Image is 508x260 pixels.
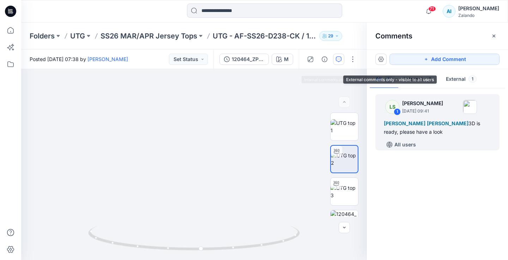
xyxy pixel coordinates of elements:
[443,5,455,18] div: AI
[468,75,477,83] span: 1
[394,140,416,149] p: All users
[319,54,330,65] button: Details
[319,31,342,41] button: 29
[272,54,293,65] button: M
[425,75,435,83] span: 0
[427,120,468,126] span: [PERSON_NAME]
[331,152,358,167] img: UTG top 2
[232,55,264,63] div: 120464_ZPL_DEV
[384,119,491,136] div: 3D is ready, please have a look
[394,108,401,115] div: 1
[384,139,419,150] button: All users
[428,6,436,12] span: 71
[458,13,499,18] div: Zalando
[402,108,443,115] p: [DATE] 09:41
[331,184,358,199] img: UTG top 3
[87,56,128,62] a: [PERSON_NAME]
[213,31,316,41] p: UTG - AF-SS26-D238-CK / 120464
[375,32,412,40] h2: Comments
[385,75,393,83] span: 1
[30,31,55,41] a: Folders
[219,54,269,65] button: 120464_ZPL_DEV
[328,32,333,40] p: 29
[385,100,399,114] div: LS
[440,71,482,89] button: External
[70,31,85,41] a: UTG
[389,54,500,65] button: Add Comment
[101,31,197,41] a: SS26 MAR/APR Jersey Tops
[458,4,499,13] div: [PERSON_NAME]
[370,71,398,89] button: All
[284,55,289,63] div: M
[331,210,358,238] img: 120464_ZPL_DEV_AT_M_120464-wrkm
[398,71,440,89] button: Internal
[402,99,443,108] p: [PERSON_NAME]
[384,120,425,126] span: [PERSON_NAME]
[331,119,358,134] img: UTG top 1
[30,55,128,63] span: Posted [DATE] 07:38 by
